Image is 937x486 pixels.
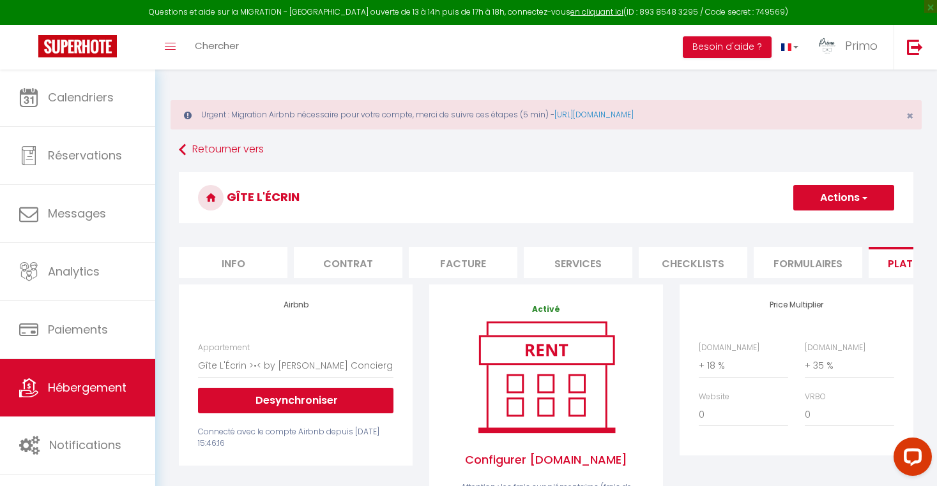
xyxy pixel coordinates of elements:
li: Info [179,247,287,278]
span: Paiements [48,321,108,337]
li: Formulaires [754,247,862,278]
img: rent.png [465,316,628,438]
p: Activé [448,304,644,316]
span: Messages [48,205,106,221]
button: Actions [793,185,894,210]
a: [URL][DOMAIN_NAME] [554,109,634,120]
div: Urgent : Migration Airbnb nécessaire pour votre compte, merci de suivre ces étapes (5 min) - [171,100,922,129]
span: Configurer [DOMAIN_NAME] [448,438,644,482]
label: [DOMAIN_NAME] [805,342,865,354]
span: Notifications [49,437,121,453]
img: Super Booking [38,35,117,57]
li: Services [524,247,632,278]
img: ... [818,36,837,55]
button: Besoin d'aide ? [683,36,772,58]
label: Website [699,391,729,403]
iframe: LiveChat chat widget [883,432,937,486]
h4: Airbnb [198,300,393,309]
a: en cliquant ici [570,6,623,17]
img: logout [907,39,923,55]
span: Hébergement [48,379,126,395]
button: Close [906,110,913,122]
span: Analytics [48,263,100,279]
div: Connecté avec le compte Airbnb depuis [DATE] 15:46:16 [198,426,393,450]
button: Desynchroniser [198,388,393,413]
li: Facture [409,247,517,278]
span: Primo [845,38,878,54]
label: [DOMAIN_NAME] [699,342,759,354]
a: Retourner vers [179,138,913,161]
a: ... Primo [808,25,894,70]
a: Chercher [185,25,248,70]
li: Checklists [639,247,747,278]
span: Réservations [48,147,122,163]
label: VRBO [805,391,826,403]
span: Calendriers [48,89,114,105]
span: × [906,108,913,124]
label: Appartement [198,342,250,354]
h4: Price Multiplier [699,300,894,309]
h3: Gîte L'Écrin [179,172,913,223]
span: Chercher [195,39,239,52]
li: Contrat [294,247,402,278]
